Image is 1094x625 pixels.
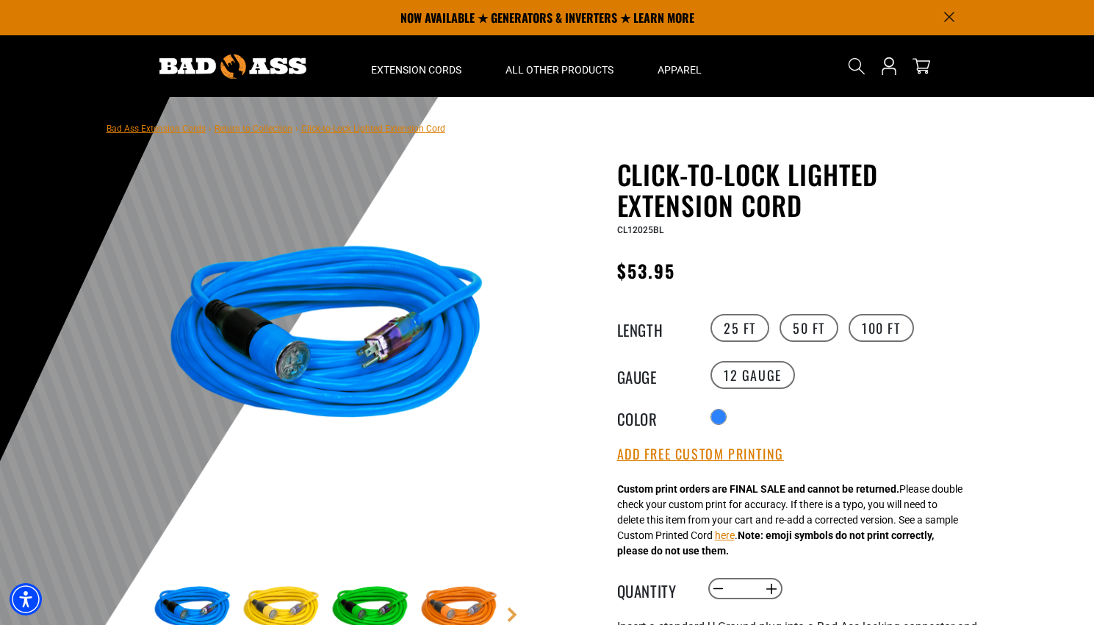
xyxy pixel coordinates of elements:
[617,529,934,557] strong: Note: emoji symbols do not print correctly, please do not use them.
[617,159,977,221] h1: Click-to-Lock Lighted Extension Cord
[617,579,691,599] label: Quantity
[617,446,784,463] button: Add Free Custom Printing
[505,63,613,76] span: All Other Products
[710,314,769,342] label: 25 FT
[107,124,206,134] a: Bad Ass Extension Cords
[658,63,702,76] span: Apparel
[10,583,42,615] div: Accessibility Menu
[349,35,483,97] summary: Extension Cords
[301,124,445,134] span: Click-to-Lock Lighted Extension Cord
[617,318,691,337] legend: Length
[371,63,461,76] span: Extension Cords
[845,54,868,78] summary: Search
[617,482,962,559] div: Please double check your custom print for accuracy. If there is a typo, you will need to delete t...
[617,483,899,495] strong: Custom print orders are FINAL SALE and cannot be returned.
[159,54,306,79] img: Bad Ass Extension Cords
[483,35,636,97] summary: All Other Products
[617,407,691,426] legend: Color
[617,257,675,284] span: $53.95
[505,607,519,622] a: Next
[295,124,298,134] span: ›
[215,124,292,134] a: Return to Collection
[617,225,663,235] span: CL12025BL
[710,361,795,389] label: 12 Gauge
[107,119,445,137] nav: breadcrumbs
[150,162,504,516] img: blue
[780,314,838,342] label: 50 FT
[849,314,914,342] label: 100 FT
[209,124,212,134] span: ›
[715,528,735,543] button: here
[617,365,691,385] legend: Gauge
[636,35,724,97] summary: Apparel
